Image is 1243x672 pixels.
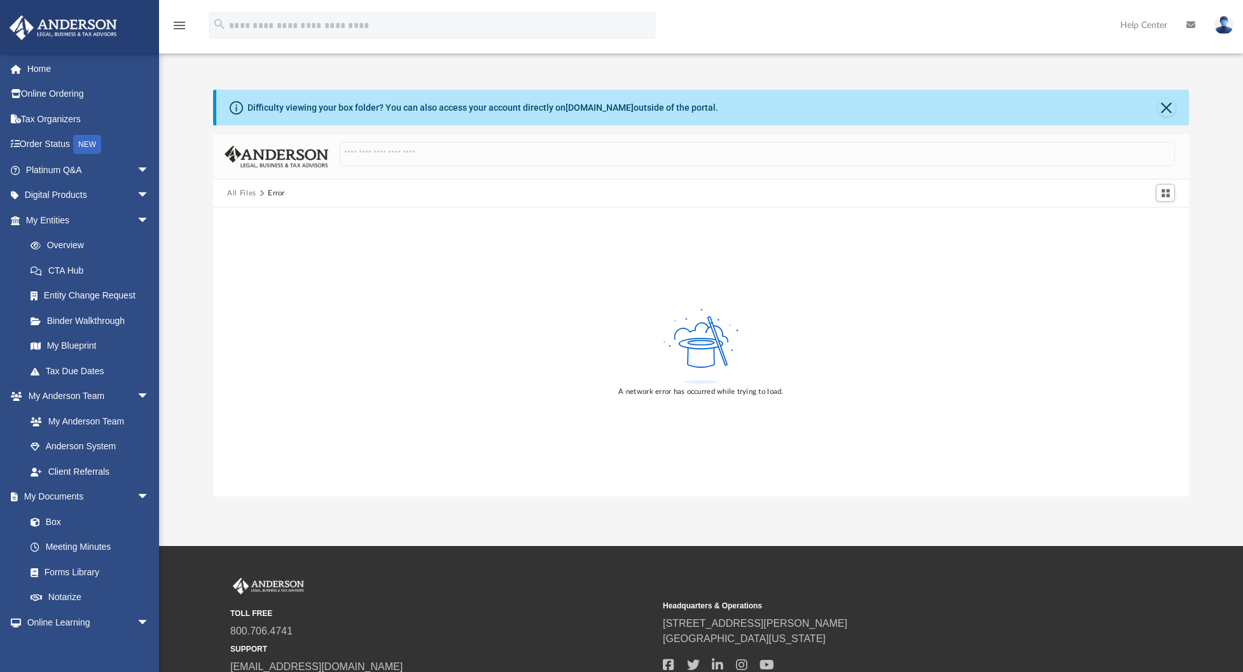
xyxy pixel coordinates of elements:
[137,157,162,183] span: arrow_drop_down
[247,101,718,115] div: Difficulty viewing your box folder? You can also access your account directly on outside of the p...
[1156,184,1175,202] button: Switch to Grid View
[212,17,226,31] i: search
[9,157,169,183] a: Platinum Q&Aarrow_drop_down
[18,434,162,459] a: Anderson System
[268,188,284,199] div: Error
[663,600,1087,612] small: Headquarters & Operations
[18,233,169,258] a: Overview
[172,18,187,33] i: menu
[9,56,169,81] a: Home
[1214,16,1233,34] img: User Pic
[18,585,162,610] a: Notarize
[9,106,169,132] a: Tax Organizers
[137,207,162,234] span: arrow_drop_down
[137,484,162,510] span: arrow_drop_down
[663,633,826,644] a: [GEOGRAPHIC_DATA][US_STATE]
[227,188,256,199] button: All Files
[340,142,1175,166] input: Search files and folders
[18,509,156,535] a: Box
[9,384,162,409] a: My Anderson Teamarrow_drop_down
[9,183,169,208] a: Digital Productsarrow_drop_down
[9,610,162,635] a: Online Learningarrow_drop_down
[18,358,169,384] a: Tax Due Dates
[1158,99,1176,116] button: Close
[9,81,169,107] a: Online Ordering
[73,135,101,154] div: NEW
[137,183,162,209] span: arrow_drop_down
[618,386,783,398] div: A network error has occurred while trying to load.
[663,618,847,629] a: [STREET_ADDRESS][PERSON_NAME]
[230,626,293,636] a: 800.706.4741
[18,258,169,283] a: CTA Hub
[9,132,169,158] a: Order StatusNEW
[230,643,654,655] small: SUPPORT
[137,610,162,636] span: arrow_drop_down
[230,608,654,619] small: TOLL FREE
[230,578,307,594] img: Anderson Advisors Platinum Portal
[18,535,162,560] a: Meeting Minutes
[172,24,187,33] a: menu
[18,283,169,309] a: Entity Change Request
[566,102,634,113] a: [DOMAIN_NAME]
[230,661,403,672] a: [EMAIL_ADDRESS][DOMAIN_NAME]
[137,384,162,410] span: arrow_drop_down
[18,409,156,434] a: My Anderson Team
[18,308,169,333] a: Binder Walkthrough
[9,484,162,510] a: My Documentsarrow_drop_down
[18,559,156,585] a: Forms Library
[18,333,162,359] a: My Blueprint
[9,207,169,233] a: My Entitiesarrow_drop_down
[18,459,162,484] a: Client Referrals
[6,15,121,40] img: Anderson Advisors Platinum Portal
